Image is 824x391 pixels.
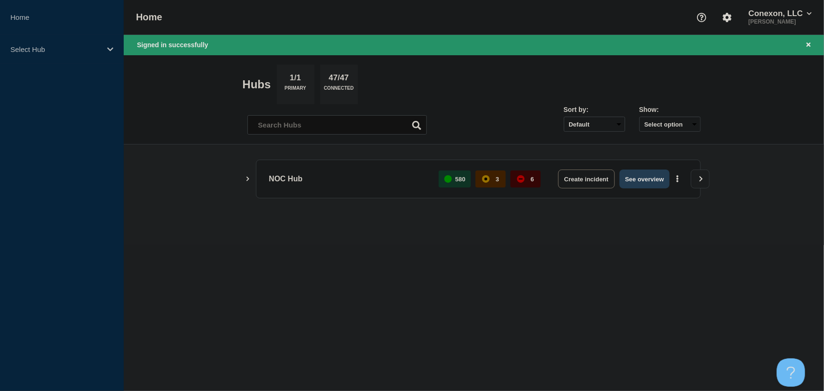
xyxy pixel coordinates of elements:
p: [PERSON_NAME] [747,18,814,25]
p: Primary [285,85,306,95]
p: 1/1 [286,73,305,85]
div: down [517,175,525,183]
div: Show: [639,106,701,113]
h2: Hubs [243,78,271,91]
button: Support [692,8,712,27]
p: 580 [455,176,466,183]
span: Signed in successfully [137,41,208,49]
div: Sort by: [564,106,625,113]
p: Select Hub [10,45,101,53]
iframe: Help Scout Beacon - Open [777,358,805,387]
button: View [691,170,710,188]
button: Create incident [558,170,615,188]
p: 47/47 [325,73,353,85]
input: Search Hubs [247,115,427,135]
p: 3 [496,176,499,183]
button: Conexon, LLC [747,9,814,18]
button: More actions [671,170,684,188]
p: Connected [324,85,354,95]
select: Sort by [564,117,625,132]
div: affected [482,175,490,183]
div: up [444,175,452,183]
p: 6 [531,176,534,183]
button: Account settings [717,8,737,27]
button: Select option [639,117,701,132]
button: Show Connected Hubs [246,176,250,183]
button: See overview [620,170,670,188]
button: Close banner [803,40,815,51]
h1: Home [136,12,162,23]
p: NOC Hub [269,170,428,188]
